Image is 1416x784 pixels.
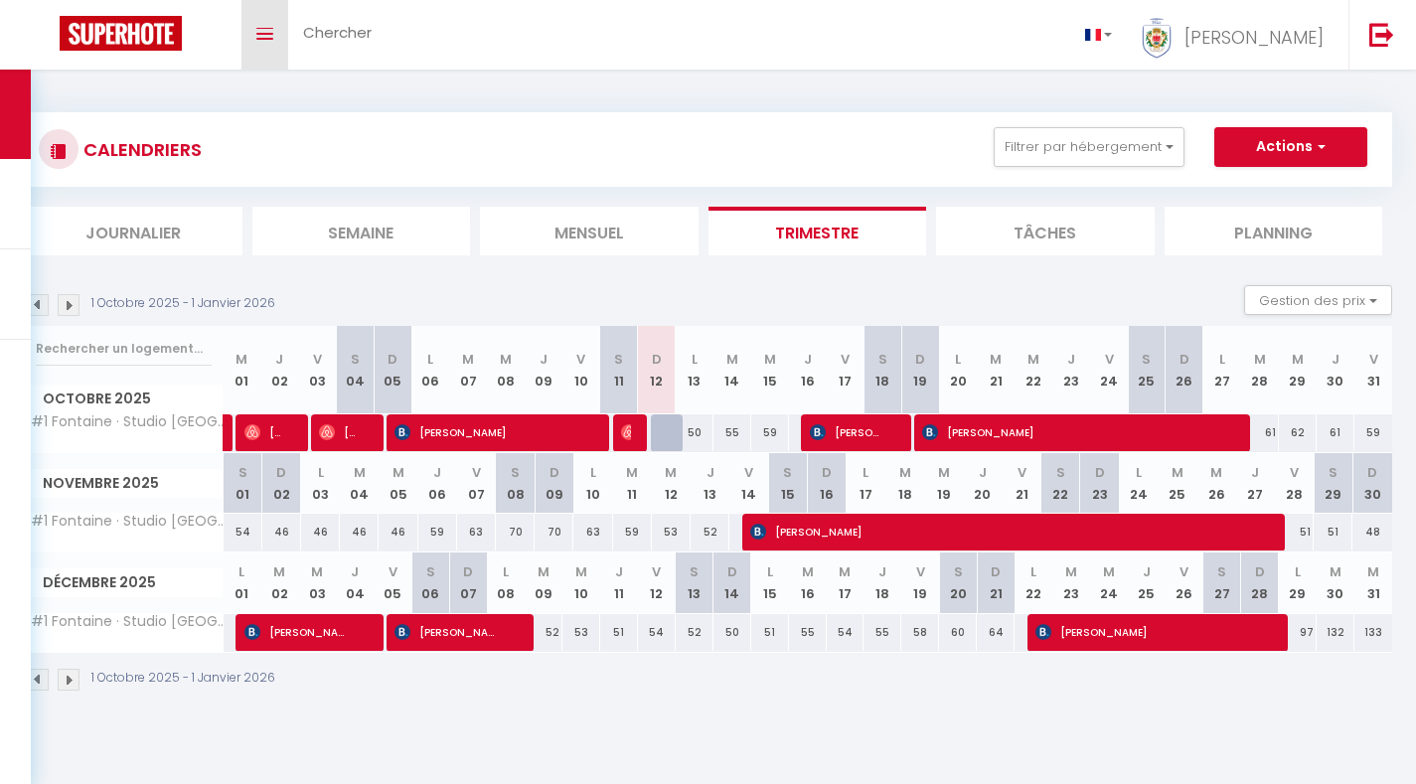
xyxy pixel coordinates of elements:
[954,562,963,581] abbr: S
[1219,350,1225,369] abbr: L
[1142,350,1151,369] abbr: S
[1354,614,1392,651] div: 133
[1065,562,1077,581] abbr: M
[480,207,699,255] li: Mensuel
[990,350,1002,369] abbr: M
[472,463,481,482] abbr: V
[275,350,283,369] abbr: J
[600,552,638,613] th: 11
[768,453,807,514] th: 15
[1128,326,1166,414] th: 25
[426,562,435,581] abbr: S
[449,552,487,613] th: 07
[1314,514,1352,550] div: 51
[802,562,814,581] abbr: M
[1279,614,1317,651] div: 97
[224,326,261,414] th: 01
[864,326,901,414] th: 18
[336,552,374,613] th: 04
[1236,453,1275,514] th: 27
[1295,562,1301,581] abbr: L
[789,614,827,651] div: 55
[1197,453,1236,514] th: 26
[676,414,713,451] div: 50
[457,514,496,550] div: 63
[1241,414,1279,451] div: 61
[336,326,374,414] th: 04
[707,463,714,482] abbr: J
[751,552,789,613] th: 15
[411,326,449,414] th: 06
[463,562,473,581] abbr: D
[411,552,449,613] th: 06
[427,350,433,369] abbr: L
[1180,562,1188,581] abbr: V
[91,669,275,688] p: 1 Octobre 2025 - 1 Janvier 2026
[244,613,344,651] span: [PERSON_NAME]
[374,552,411,613] th: 05
[863,463,868,482] abbr: L
[25,385,223,413] span: Octobre 2025
[1027,350,1039,369] abbr: M
[525,552,562,613] th: 09
[1244,285,1392,315] button: Gestion des prix
[839,562,851,581] abbr: M
[1290,463,1299,482] abbr: V
[389,562,397,581] abbr: V
[318,463,324,482] abbr: L
[822,463,832,482] abbr: D
[449,326,487,414] th: 07
[1103,562,1115,581] abbr: M
[313,350,322,369] abbr: V
[1035,613,1224,651] span: [PERSON_NAME]
[1003,453,1041,514] th: 21
[433,463,441,482] abbr: J
[1217,562,1226,581] abbr: S
[1166,326,1203,414] th: 26
[808,453,847,514] th: 16
[1314,453,1352,514] th: 29
[827,614,865,651] div: 54
[1136,463,1142,482] abbr: L
[562,326,600,414] th: 10
[379,514,417,550] div: 46
[827,552,865,613] th: 17
[1143,562,1151,581] abbr: J
[303,22,372,43] span: Chercher
[28,514,227,529] span: #1 Fontaine · Studio [GEOGRAPHIC_DATA]- WIFI
[1352,514,1392,550] div: 48
[600,614,638,651] div: 51
[351,562,359,581] abbr: J
[1354,552,1392,613] th: 31
[638,326,676,414] th: 12
[573,453,612,514] th: 10
[1041,453,1080,514] th: 22
[238,562,244,581] abbr: L
[25,568,223,597] span: Décembre 2025
[1090,552,1128,613] th: 24
[916,562,925,581] abbr: V
[922,413,1171,451] span: [PERSON_NAME]
[1279,552,1317,613] th: 29
[1330,562,1341,581] abbr: M
[298,326,336,414] th: 03
[708,207,927,255] li: Trimestre
[388,350,397,369] abbr: D
[1158,453,1196,514] th: 25
[1030,562,1036,581] abbr: L
[939,552,977,613] th: 20
[804,350,812,369] abbr: J
[276,463,286,482] abbr: D
[1015,326,1052,414] th: 22
[690,562,699,581] abbr: S
[713,552,751,613] th: 14
[979,463,987,482] abbr: J
[496,453,535,514] th: 08
[525,614,562,651] div: 52
[418,514,457,550] div: 59
[1142,18,1172,59] img: ...
[1095,463,1105,482] abbr: D
[260,326,298,414] th: 02
[1090,326,1128,414] th: 24
[1119,453,1158,514] th: 24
